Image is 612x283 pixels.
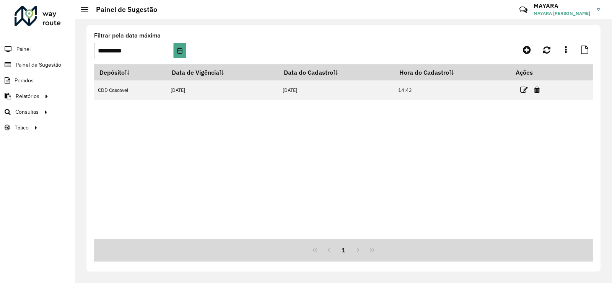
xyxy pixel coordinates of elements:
[166,64,278,80] th: Data de Vigência
[534,85,540,95] a: Excluir
[94,31,161,40] label: Filtrar pela data máxima
[174,43,186,58] button: Choose Date
[515,2,532,18] a: Contato Rápido
[336,243,351,257] button: 1
[394,64,510,80] th: Hora do Cadastro
[278,80,394,100] td: [DATE]
[15,108,39,116] span: Consultas
[534,10,591,17] span: MAYARA [PERSON_NAME]
[94,64,166,80] th: Depósito
[16,45,31,53] span: Painel
[166,80,278,100] td: [DATE]
[88,5,157,14] h2: Painel de Sugestão
[15,124,29,132] span: Tático
[94,80,166,100] td: CDD Cascavel
[15,77,34,85] span: Pedidos
[16,61,61,69] span: Painel de Sugestão
[520,85,528,95] a: Editar
[16,92,39,100] span: Relatórios
[394,80,510,100] td: 14:43
[534,2,591,10] h3: MAYARA
[278,64,394,80] th: Data do Cadastro
[510,64,556,80] th: Ações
